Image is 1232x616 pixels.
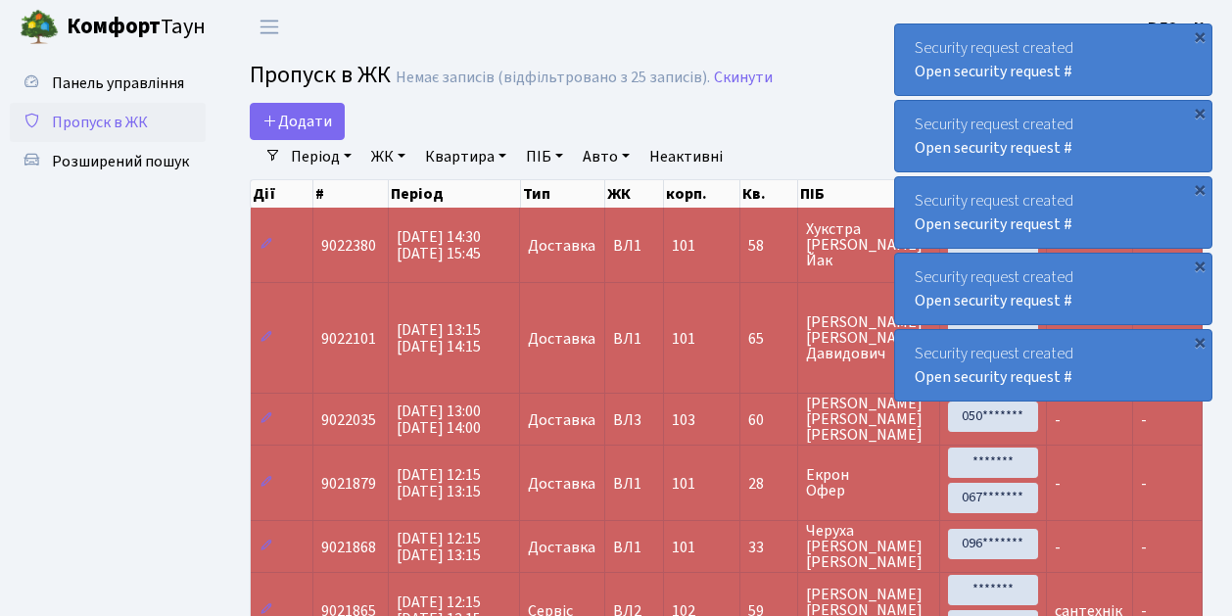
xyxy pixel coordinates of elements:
[1141,409,1147,431] span: -
[250,58,391,92] span: Пропуск в ЖК
[10,103,206,142] a: Пропуск в ЖК
[321,328,376,350] span: 9022101
[396,69,710,87] div: Немає записів (відфільтровано з 25 записів).
[672,328,695,350] span: 101
[397,528,481,566] span: [DATE] 12:15 [DATE] 13:15
[806,523,931,570] span: Черуха [PERSON_NAME] [PERSON_NAME]
[10,64,206,103] a: Панель управління
[748,540,789,555] span: 33
[313,180,389,208] th: #
[575,140,638,173] a: Авто
[528,238,595,254] span: Доставка
[748,412,789,428] span: 60
[748,238,789,254] span: 58
[915,366,1072,388] a: Open security request #
[1190,256,1209,275] div: ×
[397,226,481,264] span: [DATE] 14:30 [DATE] 15:45
[528,476,595,492] span: Доставка
[1190,179,1209,199] div: ×
[283,140,359,173] a: Період
[895,330,1211,401] div: Security request created
[52,151,189,172] span: Розширений пошук
[521,180,606,208] th: Тип
[10,142,206,181] a: Розширений пошук
[1141,537,1147,558] span: -
[672,235,695,257] span: 101
[806,467,931,498] span: Екрон Офер
[52,72,184,94] span: Панель управління
[915,61,1072,82] a: Open security request #
[363,140,413,173] a: ЖК
[20,8,59,47] img: logo.png
[321,473,376,495] span: 9021879
[321,235,376,257] span: 9022380
[1148,17,1208,38] b: ВЛ2 -. К.
[613,476,655,492] span: ВЛ1
[518,140,571,173] a: ПІБ
[397,464,481,502] span: [DATE] 12:15 [DATE] 13:15
[672,537,695,558] span: 101
[397,319,481,357] span: [DATE] 13:15 [DATE] 14:15
[250,103,345,140] a: Додати
[641,140,731,173] a: Неактивні
[262,111,332,132] span: Додати
[915,290,1072,311] a: Open security request #
[67,11,206,44] span: Таун
[915,213,1072,235] a: Open security request #
[389,180,521,208] th: Період
[1190,332,1209,352] div: ×
[806,396,931,443] span: [PERSON_NAME] [PERSON_NAME] [PERSON_NAME]
[895,101,1211,171] div: Security request created
[1148,16,1208,39] a: ВЛ2 -. К.
[1055,473,1061,495] span: -
[748,476,789,492] span: 28
[321,537,376,558] span: 9021868
[251,180,313,208] th: Дії
[740,180,798,208] th: Кв.
[806,221,931,268] span: Хукстра [PERSON_NAME] Йак
[1055,409,1061,431] span: -
[613,331,655,347] span: ВЛ1
[1141,473,1147,495] span: -
[528,412,595,428] span: Доставка
[245,11,294,43] button: Переключити навігацію
[613,540,655,555] span: ВЛ1
[1190,26,1209,46] div: ×
[664,180,740,208] th: корп.
[605,180,664,208] th: ЖК
[748,331,789,347] span: 65
[895,177,1211,248] div: Security request created
[613,412,655,428] span: ВЛ3
[895,24,1211,95] div: Security request created
[806,314,931,361] span: [PERSON_NAME] [PERSON_NAME] Давидович
[798,180,940,208] th: ПІБ
[1055,537,1061,558] span: -
[714,69,773,87] a: Скинути
[52,112,148,133] span: Пропуск в ЖК
[528,331,595,347] span: Доставка
[397,401,481,439] span: [DATE] 13:00 [DATE] 14:00
[895,254,1211,324] div: Security request created
[528,540,595,555] span: Доставка
[321,409,376,431] span: 9022035
[1190,103,1209,122] div: ×
[67,11,161,42] b: Комфорт
[672,409,695,431] span: 103
[613,238,655,254] span: ВЛ1
[672,473,695,495] span: 101
[915,137,1072,159] a: Open security request #
[417,140,514,173] a: Квартира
